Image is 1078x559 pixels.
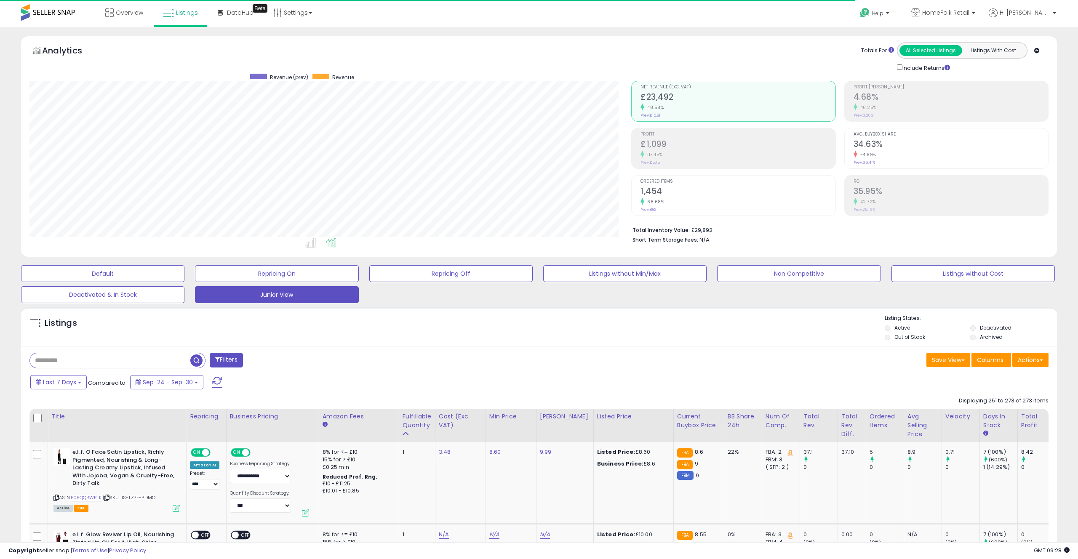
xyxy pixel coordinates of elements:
[439,412,482,430] div: Cost (Exc. VAT)
[907,531,935,538] div: N/A
[323,421,328,429] small: Amazon Fees.
[190,461,219,469] div: Amazon AI
[230,490,291,496] label: Quantity Discount Strategy:
[699,236,710,244] span: N/A
[53,505,73,512] span: All listings currently available for purchase on Amazon
[677,412,720,430] div: Current Buybox Price
[728,412,758,430] div: BB Share 24h.
[894,333,925,341] label: Out of Stock
[323,412,395,421] div: Amazon Fees
[677,460,693,469] small: FBA
[841,531,859,538] div: 0.00
[232,449,242,456] span: ON
[989,456,1007,463] small: (600%)
[323,463,392,471] div: £0.25 min
[894,324,910,331] label: Active
[632,226,690,234] b: Total Inventory Value:
[369,265,533,282] button: Repricing Off
[695,460,698,468] span: 9
[597,530,635,538] b: Listed Price:
[42,45,99,59] h5: Analytics
[632,236,698,243] b: Short Term Storage Fees:
[1021,412,1052,430] div: Total Profit
[210,353,243,367] button: Filters
[854,186,1048,198] h2: 35.95%
[677,471,694,480] small: FBM
[640,207,656,212] small: Prev: 862
[907,412,938,439] div: Avg Selling Price
[53,531,70,548] img: 31ExLdAus+L._SL40_.jpg
[1012,353,1049,367] button: Actions
[841,448,859,456] div: 37.10
[971,353,1011,367] button: Columns
[249,449,262,456] span: OFF
[728,531,755,538] div: 0%
[857,104,877,111] small: 46.25%
[332,74,354,81] span: Revenue
[489,412,533,421] div: Min Price
[597,531,667,538] div: £10.00
[926,353,970,367] button: Save View
[640,85,835,90] span: Net Revenue (Exc. VAT)
[489,530,499,539] a: N/A
[74,505,88,512] span: FBA
[907,448,942,456] div: 8.9
[597,448,667,456] div: £8.60
[230,412,315,421] div: Business Pricing
[870,448,904,456] div: 5
[227,8,253,17] span: DataHub
[543,265,707,282] button: Listings without Min/Max
[907,463,942,471] div: 0
[640,160,660,165] small: Prev: £505
[766,412,796,430] div: Num of Comp.
[116,8,143,17] span: Overview
[21,286,184,303] button: Deactivated & In Stock
[323,480,392,487] div: £10 - £11.25
[980,333,1003,341] label: Archived
[872,10,883,17] span: Help
[962,45,1025,56] button: Listings With Cost
[728,448,755,456] div: 22%
[597,412,670,421] div: Listed Price
[209,449,223,456] span: OFF
[43,378,76,386] span: Last 7 Days
[230,461,291,467] label: Business Repricing Strategy:
[854,207,875,212] small: Prev: 25.19%
[597,460,667,468] div: £8.6
[977,356,1003,364] span: Columns
[439,448,451,456] a: 3.48
[632,224,1042,234] li: £29,892
[1034,546,1070,554] span: 2025-10-8 09:28 GMT
[53,448,70,465] img: 31EDnJTKckL._SL40_.jpg
[945,412,976,421] div: Velocity
[103,494,155,501] span: | SKU: JS-LZ7E-PDMO
[922,8,969,17] span: HomeFolk Retail
[640,186,835,198] h2: 1,454
[143,378,193,386] span: Sep-24 - Sep-30
[945,531,979,538] div: 0
[945,463,979,471] div: 0
[899,45,962,56] button: All Selected Listings
[45,317,77,329] h5: Listings
[323,448,392,456] div: 8% for <= £10
[803,463,838,471] div: 0
[677,531,693,540] small: FBA
[854,92,1048,104] h2: 4.68%
[8,546,39,554] strong: Copyright
[841,412,862,439] div: Total Rev. Diff.
[640,113,662,118] small: Prev: £15,811
[766,448,793,456] div: FBA: 2
[983,531,1017,538] div: 7 (100%)
[640,139,835,151] h2: £1,099
[989,8,1056,27] a: Hi [PERSON_NAME]
[854,160,875,165] small: Prev: 36.41%
[959,397,1049,405] div: Displaying 251 to 273 of 273 items
[983,463,1017,471] div: 1 (14.29%)
[766,456,793,463] div: FBM: 3
[857,199,876,205] small: 42.72%
[195,286,358,303] button: Junior View
[176,8,198,17] span: Listings
[853,1,898,27] a: Help
[21,265,184,282] button: Default
[8,547,146,555] div: seller snap | |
